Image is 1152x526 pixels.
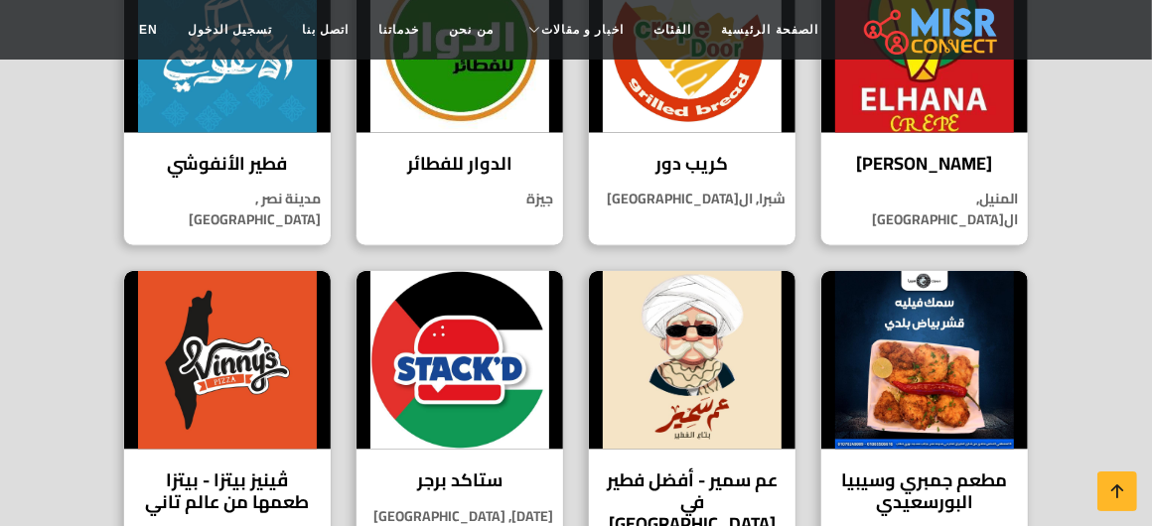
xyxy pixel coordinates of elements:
a: الفئات [639,11,706,49]
a: الصفحة الرئيسية [706,11,832,49]
img: main.misr_connect [864,5,997,55]
a: تسجيل الدخول [173,11,287,49]
a: اتصل بنا [287,11,363,49]
h4: فطير الأنفوشي [139,153,316,175]
p: مدينة نصر , [GEOGRAPHIC_DATA] [124,189,331,230]
p: شبرا, ال[GEOGRAPHIC_DATA] [589,189,795,209]
h4: ڤينيز بيتزا - بيتزا طعمها من عالم تاني [139,469,316,512]
img: ستاكد برجر [357,271,563,450]
span: اخبار و مقالات [541,21,625,39]
p: المنيل, ال[GEOGRAPHIC_DATA] [821,189,1028,230]
a: EN [124,11,173,49]
a: اخبار و مقالات [508,11,640,49]
h4: مطعم جمبري وسيبيا البورسعيدي [836,469,1013,512]
a: خدماتنا [363,11,434,49]
img: مطعم جمبري وسيبيا البورسعيدي [821,271,1028,450]
img: عم سمير - أفضل فطير في مصر [589,271,795,450]
p: جيزة [357,189,563,209]
h4: [PERSON_NAME] [836,153,1013,175]
h4: الدوار للفطائر [371,153,548,175]
h4: كريب دور [604,153,781,175]
img: ڤينيز بيتزا - بيتزا طعمها من عالم تاني [124,271,331,450]
a: من نحن [434,11,507,49]
h4: ستاكد برجر [371,469,548,491]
